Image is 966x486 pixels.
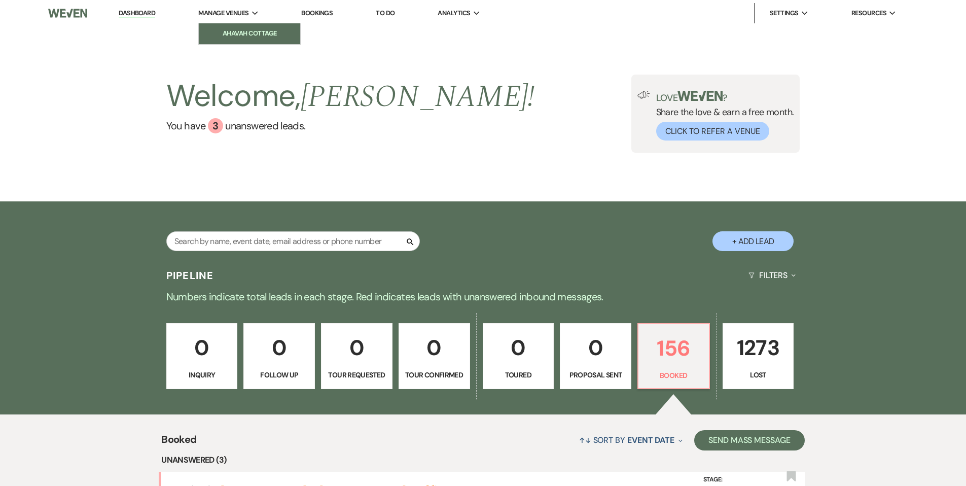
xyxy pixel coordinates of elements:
[208,118,223,133] div: 3
[399,323,470,389] a: 0Tour Confirmed
[650,91,794,141] div: Share the love & earn a free month.
[729,331,788,365] p: 1273
[489,369,548,380] p: Toured
[645,331,703,365] p: 156
[712,231,794,251] button: + Add Lead
[645,370,703,381] p: Booked
[744,262,800,289] button: Filters
[637,323,710,389] a: 156Booked
[637,91,650,99] img: loud-speaker-illustration.svg
[656,91,794,102] p: Love ?
[204,28,295,39] li: Ahavah Cottage
[560,323,631,389] a: 0Proposal Sent
[250,369,308,380] p: Follow Up
[723,323,794,389] a: 1273Lost
[321,323,392,389] a: 0Tour Requested
[677,91,723,101] img: weven-logo-green.svg
[119,9,155,18] a: Dashboard
[566,369,625,380] p: Proposal Sent
[851,8,886,18] span: Resources
[48,3,87,24] img: Weven Logo
[198,8,248,18] span: Manage Venues
[166,268,214,283] h3: Pipeline
[250,331,308,365] p: 0
[489,331,548,365] p: 0
[166,118,535,133] a: You have 3 unanswered leads.
[405,369,463,380] p: Tour Confirmed
[703,474,779,485] label: Stage:
[301,9,333,17] a: Bookings
[627,435,674,445] span: Event Date
[438,8,470,18] span: Analytics
[483,323,554,389] a: 0Toured
[173,331,231,365] p: 0
[579,435,591,445] span: ↑↓
[729,369,788,380] p: Lost
[243,323,315,389] a: 0Follow Up
[656,122,769,141] button: Click to Refer a Venue
[566,331,625,365] p: 0
[328,369,386,380] p: Tour Requested
[328,331,386,365] p: 0
[173,369,231,380] p: Inquiry
[694,430,805,450] button: Send Mass Message
[166,75,535,118] h2: Welcome,
[166,231,420,251] input: Search by name, event date, email address or phone number
[161,432,196,454] span: Booked
[199,23,300,44] a: Ahavah Cottage
[575,427,687,454] button: Sort By Event Date
[770,8,799,18] span: Settings
[161,454,805,467] li: Unanswered (3)
[376,9,395,17] a: To Do
[118,289,848,305] p: Numbers indicate total leads in each stage. Red indicates leads with unanswered inbound messages.
[301,74,535,120] span: [PERSON_NAME] !
[166,323,238,389] a: 0Inquiry
[405,331,463,365] p: 0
